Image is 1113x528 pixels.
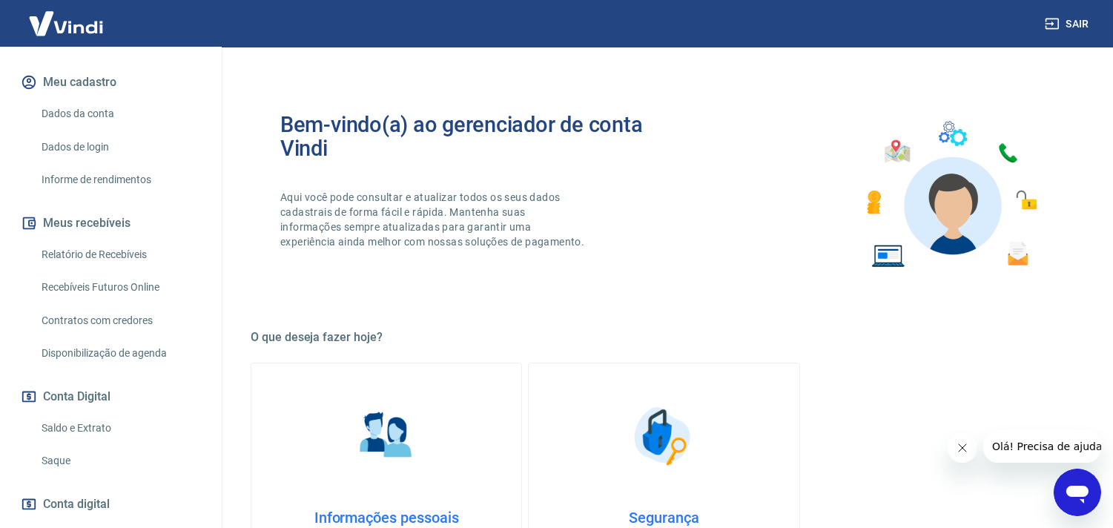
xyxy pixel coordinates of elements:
img: Informações pessoais [349,399,423,473]
span: Olá! Precisa de ajuda? [9,10,125,22]
a: Saldo e Extrato [36,413,204,443]
a: Contratos com credores [36,306,204,336]
a: Recebíveis Futuros Online [36,272,204,303]
iframe: Mensagem da empresa [983,430,1101,463]
span: Conta digital [43,494,110,515]
img: Vindi [18,1,114,46]
button: Sair [1042,10,1095,38]
img: Segurança [627,399,701,473]
a: Saque [36,446,204,476]
img: Imagem de um avatar masculino com diversos icones exemplificando as funcionalidades do gerenciado... [853,113,1048,277]
button: Meu cadastro [18,66,204,99]
button: Meus recebíveis [18,207,204,240]
a: Dados de login [36,132,204,162]
a: Informe de rendimentos [36,165,204,195]
button: Conta Digital [18,380,204,413]
p: Aqui você pode consultar e atualizar todos os seus dados cadastrais de forma fácil e rápida. Mant... [280,190,587,249]
iframe: Botão para abrir a janela de mensagens [1054,469,1101,516]
a: Dados da conta [36,99,204,129]
h4: Segurança [552,509,775,527]
h5: O que deseja fazer hoje? [251,330,1077,345]
h2: Bem-vindo(a) ao gerenciador de conta Vindi [280,113,664,160]
h4: Informações pessoais [275,509,498,527]
a: Relatório de Recebíveis [36,240,204,270]
a: Conta digital [18,488,204,521]
iframe: Fechar mensagem [948,433,977,463]
a: Disponibilização de agenda [36,338,204,369]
